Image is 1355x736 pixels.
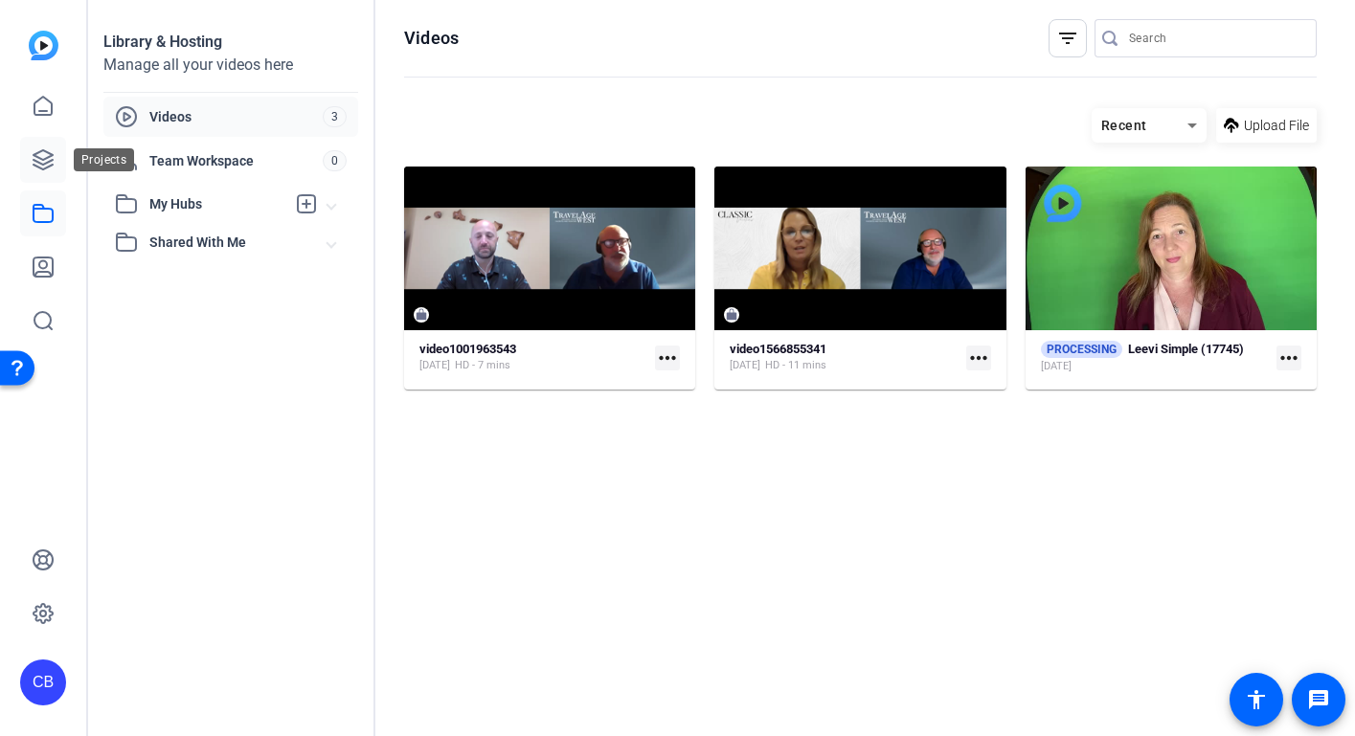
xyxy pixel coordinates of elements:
[404,27,459,50] h1: Videos
[149,233,327,253] span: Shared With Me
[730,342,826,356] strong: video1566855341
[730,342,958,373] a: video1566855341[DATE]HD - 11 mins
[20,659,66,705] div: CB
[149,151,323,170] span: Team Workspace
[323,150,347,171] span: 0
[1056,27,1079,50] mat-icon: filter_list
[765,358,826,373] span: HD - 11 mins
[149,194,285,214] span: My Hubs
[1041,341,1269,374] a: PROCESSINGLeevi Simple (17745)[DATE]
[1216,108,1317,143] button: Upload File
[419,342,647,373] a: video1001963543[DATE]HD - 7 mins
[1276,346,1301,370] mat-icon: more_horiz
[655,346,680,370] mat-icon: more_horiz
[1129,27,1301,50] input: Search
[149,107,323,126] span: Videos
[29,31,58,60] img: blue-gradient.svg
[1101,118,1147,133] span: Recent
[966,346,991,370] mat-icon: more_horiz
[74,148,134,171] div: Projects
[730,358,760,373] span: [DATE]
[1041,341,1122,358] span: PROCESSING
[1128,342,1244,356] strong: Leevi Simple (17745)
[1245,688,1268,711] mat-icon: accessibility
[419,358,450,373] span: [DATE]
[1041,359,1072,374] span: [DATE]
[323,106,347,127] span: 3
[1307,688,1330,711] mat-icon: message
[1244,116,1309,136] span: Upload File
[103,185,358,223] mat-expansion-panel-header: My Hubs
[419,342,516,356] strong: video1001963543
[455,358,510,373] span: HD - 7 mins
[103,31,358,54] div: Library & Hosting
[103,223,358,261] mat-expansion-panel-header: Shared With Me
[103,54,358,77] div: Manage all your videos here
